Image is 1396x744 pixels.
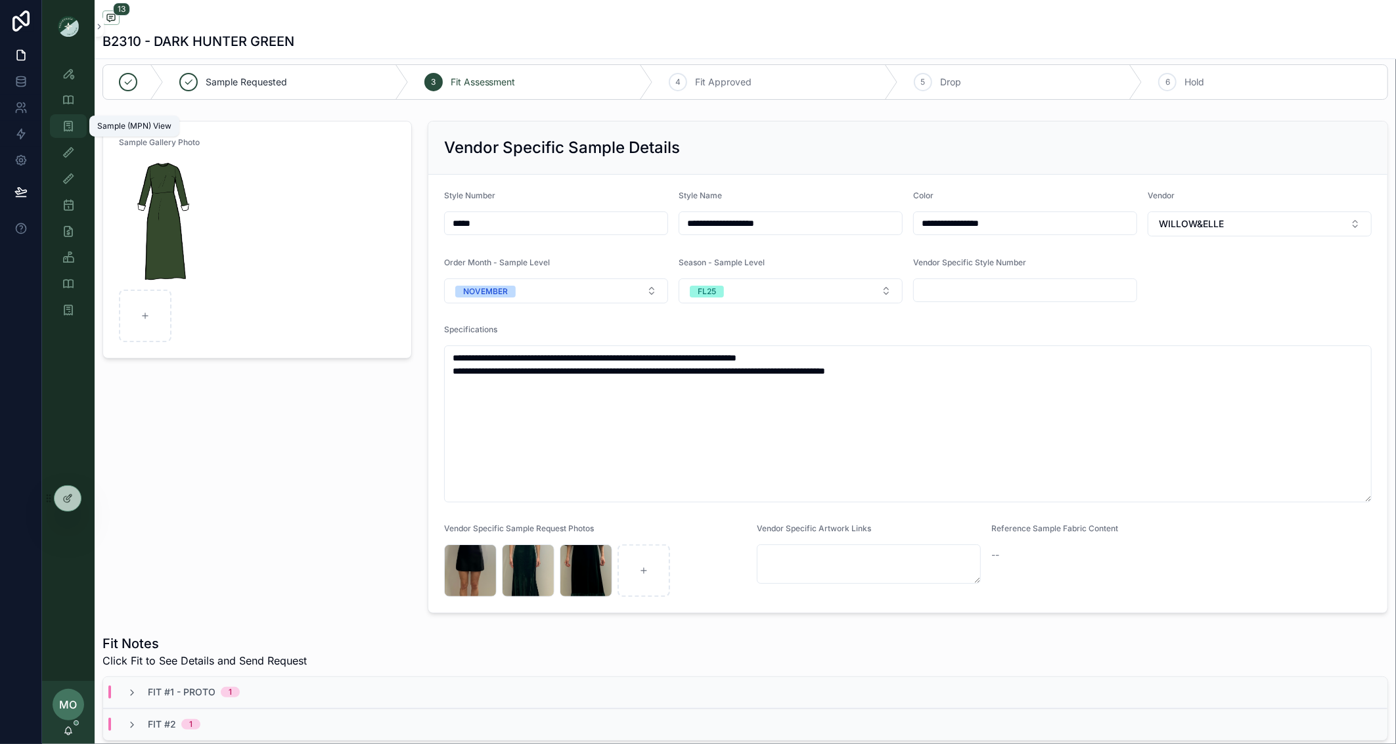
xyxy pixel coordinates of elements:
[102,11,120,27] button: 13
[102,634,307,653] h1: Fit Notes
[444,523,594,533] span: Vendor Specific Sample Request Photos
[444,278,668,303] button: Select Button
[444,324,497,334] span: Specifications
[444,190,495,200] span: Style Number
[679,190,722,200] span: Style Name
[113,3,130,16] span: 13
[451,76,516,89] span: Fit Assessment
[913,257,1026,267] span: Vendor Specific Style Number
[757,523,871,533] span: Vendor Specific Artwork Links
[1148,211,1372,236] button: Select Button
[991,548,999,561] span: --
[695,76,752,89] span: Fit Approved
[229,687,232,697] div: 1
[991,523,1118,533] span: Reference Sample Fabric Content
[119,137,200,147] span: Sample Gallery Photo
[42,53,95,339] div: scrollable content
[913,190,934,200] span: Color
[920,77,925,87] span: 5
[444,257,550,267] span: Order Month - Sample Level
[1159,217,1224,230] span: WILLOW&ELLE
[698,286,716,297] div: FL25
[206,76,287,89] span: Sample Requested
[1184,76,1204,89] span: Hold
[102,653,307,668] span: Click Fit to See Details and Send Request
[119,158,211,284] img: lilith_cuff.png
[60,697,78,712] span: MO
[463,286,508,297] div: NOVEMBER
[431,77,436,87] span: 3
[1148,190,1175,200] span: Vendor
[189,719,192,730] div: 1
[940,76,961,89] span: Drop
[1165,77,1170,87] span: 6
[58,16,79,37] img: App logo
[97,121,171,131] div: Sample (MPN) View
[444,137,680,158] h2: Vendor Specific Sample Details
[675,77,681,87] span: 4
[102,32,294,51] h1: B2310 - DARK HUNTER GREEN
[679,257,765,267] span: Season - Sample Level
[148,686,215,699] span: Fit #1 - Proto
[148,718,176,731] span: Fit #2
[679,278,903,303] button: Select Button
